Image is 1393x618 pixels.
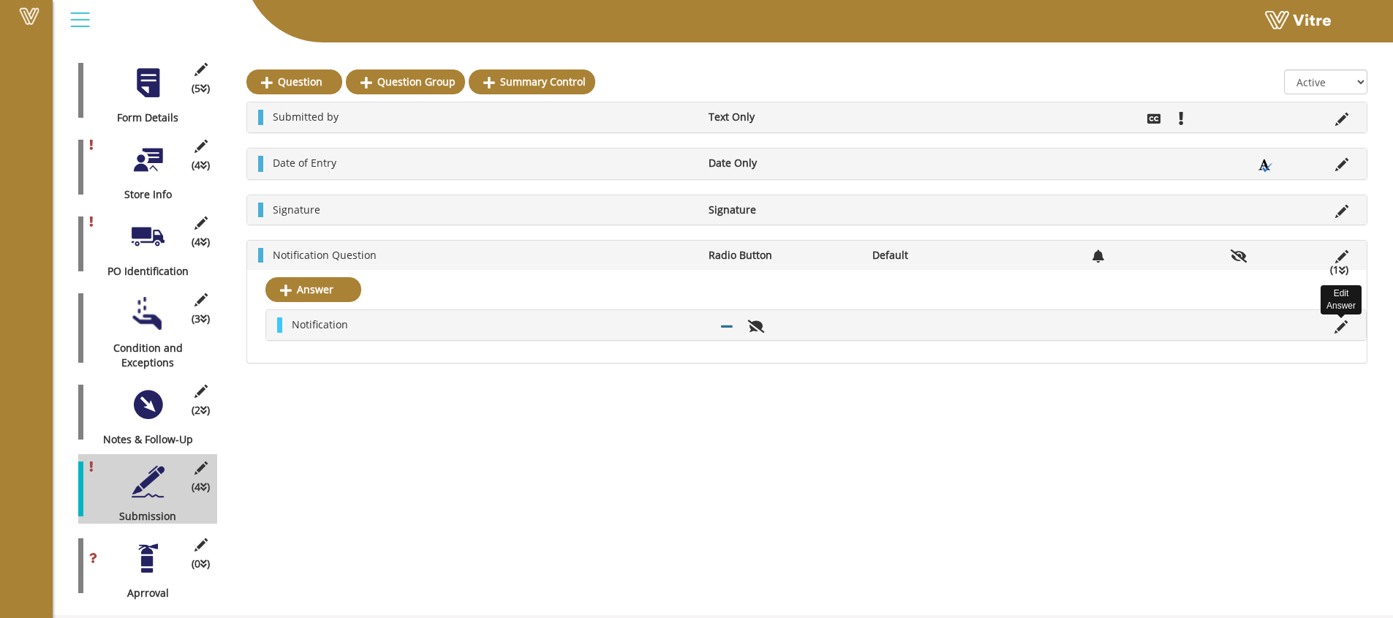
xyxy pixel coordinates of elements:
li: Default [865,248,1029,263]
a: Answer [265,277,361,302]
li: Radio Button [701,248,865,263]
span: (0 ) [192,557,210,571]
span: Notification Question [273,248,377,262]
span: (4 ) [192,235,210,249]
span: (4 ) [192,480,210,494]
span: Submitted by [273,110,339,124]
span: Signature [273,203,320,216]
div: Condition and Exceptions [78,341,206,370]
div: Notes & Follow-Up [78,432,206,447]
span: Date of Entry [273,156,336,170]
div: Submission [78,509,206,524]
div: Edit Answer [1321,285,1362,314]
div: Form Details [78,110,206,125]
div: Aprroval [78,586,206,600]
a: Summary Control [469,69,595,94]
span: (3 ) [192,312,210,326]
span: (2 ) [192,403,210,418]
div: Store Info [78,187,206,202]
span: (4 ) [192,158,210,173]
span: (5 ) [192,81,210,96]
li: Signature [701,203,865,217]
li: (1 ) [1323,263,1356,277]
a: Question Group [346,69,465,94]
li: Date Only [701,156,865,170]
a: Question [246,69,342,94]
div: PO Identification [78,264,206,279]
span: Notification [292,317,348,331]
li: Text Only [701,110,865,124]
